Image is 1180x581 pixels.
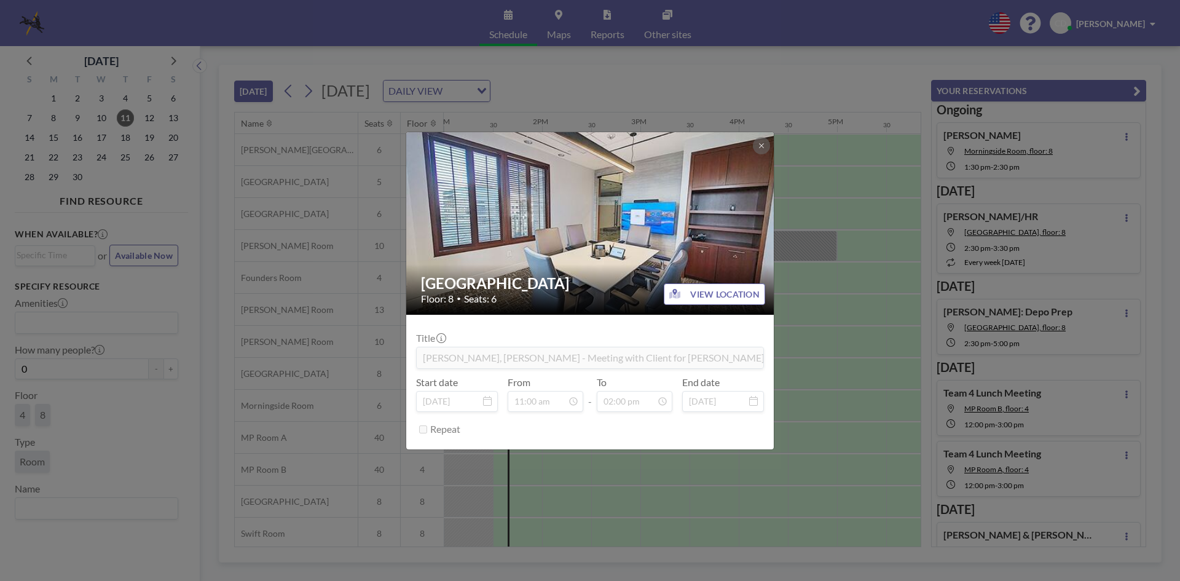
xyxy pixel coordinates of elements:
[430,423,460,435] label: Repeat
[421,274,760,293] h2: [GEOGRAPHIC_DATA]
[421,293,454,305] span: Floor: 8
[416,376,458,389] label: Start date
[416,332,445,344] label: Title
[406,84,775,362] img: 537.jpg
[464,293,497,305] span: Seats: 6
[508,376,530,389] label: From
[597,376,607,389] label: To
[682,376,720,389] label: End date
[664,283,765,305] button: VIEW LOCATION
[417,347,763,368] input: (No title)
[457,294,461,303] span: •
[588,381,592,408] span: -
